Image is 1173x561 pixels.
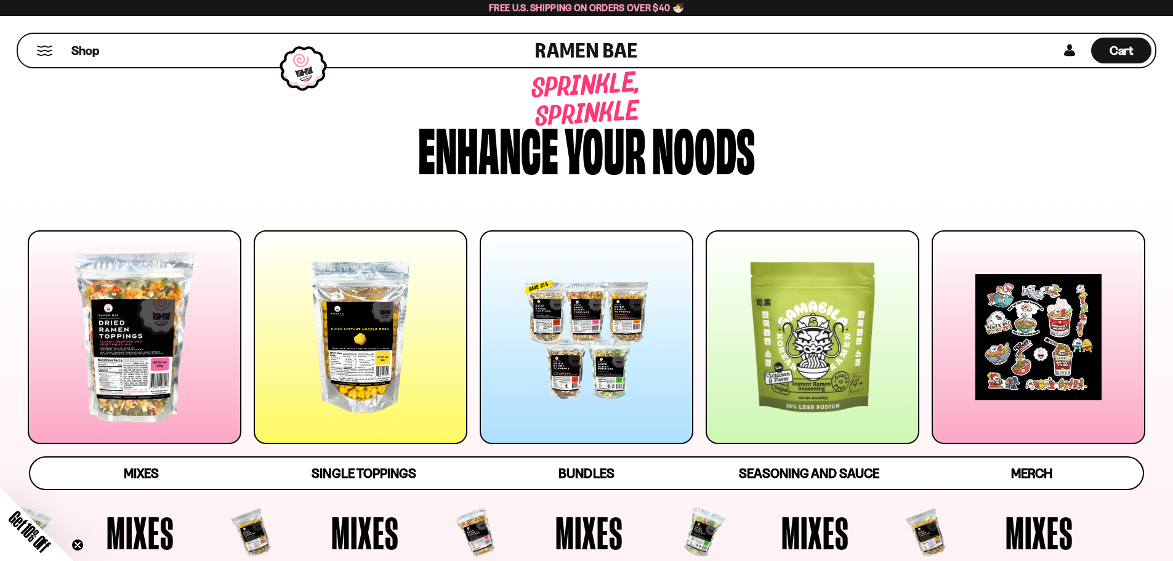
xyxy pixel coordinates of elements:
span: Free U.S. Shipping on Orders over $40 🍜 [489,2,684,14]
span: Cart [1110,43,1134,58]
a: Seasoning and Sauce [698,458,920,489]
span: Bundles [558,466,614,481]
span: Mixes [331,510,399,555]
button: Close teaser [71,539,84,551]
button: Mobile Menu Trigger [36,46,53,56]
div: your [565,118,646,177]
a: Cart [1091,34,1151,67]
span: Mixes [124,466,159,481]
a: Mixes [30,458,252,489]
span: Get 10% Off [6,507,54,555]
span: Mixes [107,510,174,555]
a: Bundles [475,458,698,489]
span: Single Toppings [312,466,416,481]
span: Mixes [781,510,849,555]
span: Seasoning and Sauce [739,466,879,481]
a: Shop [71,38,99,63]
div: noods [652,118,755,177]
a: Merch [921,458,1143,489]
span: Mixes [555,510,623,555]
span: Merch [1011,466,1052,481]
a: Single Toppings [252,458,475,489]
span: Mixes [1006,510,1073,555]
span: Shop [71,42,99,59]
div: Enhance [418,118,558,177]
